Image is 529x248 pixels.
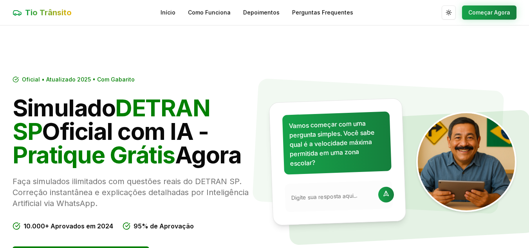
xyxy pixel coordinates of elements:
a: Depoimentos [243,9,280,16]
a: Como Funciona [188,9,231,16]
a: Tio Trânsito [13,7,72,18]
span: Tio Trânsito [25,7,72,18]
input: Digite sua resposta aqui... [291,191,374,202]
p: Vamos começar com uma pergunta simples. Você sabe qual é a velocidade máxima permitida em uma zon... [289,118,385,168]
a: Início [161,9,175,16]
span: 95% de Aprovação [134,221,194,231]
img: Tio Trânsito [416,112,516,212]
span: DETRAN SP [13,94,210,145]
p: Faça simulados ilimitados com questões reais do DETRAN SP. Correção instantânea e explicações det... [13,176,258,209]
a: Perguntas Frequentes [292,9,353,16]
span: Pratique Grátis [13,141,175,169]
span: 10.000+ Aprovados em 2024 [23,221,113,231]
button: Começar Agora [462,5,516,20]
h1: Simulado Oficial com IA - Agora [13,96,258,167]
span: Oficial • Atualizado 2025 • Com Gabarito [22,76,135,83]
